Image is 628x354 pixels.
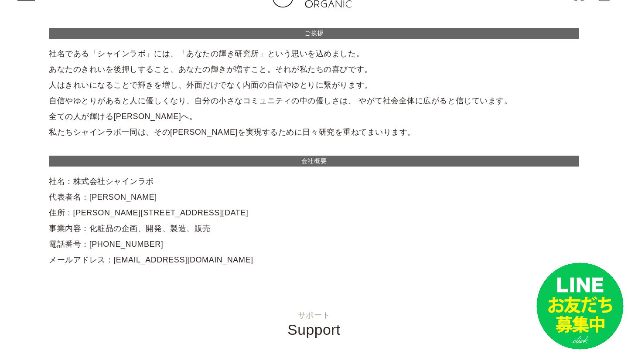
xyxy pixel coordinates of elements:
[49,28,579,39] h2: ご挨拶
[536,262,624,350] img: small_line.png
[287,322,340,338] span: Support
[49,28,579,268] div: 社名である「シャインラボ」には、「あなたの輝き研究所」という思いを込めました。 あなたのきれいを後押しすること、あなたの輝きが増すこと。それが私たちの喜びです。 人はきれいになることで輝きを増し...
[17,311,611,319] small: サポート
[49,156,579,167] h2: 会社概要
